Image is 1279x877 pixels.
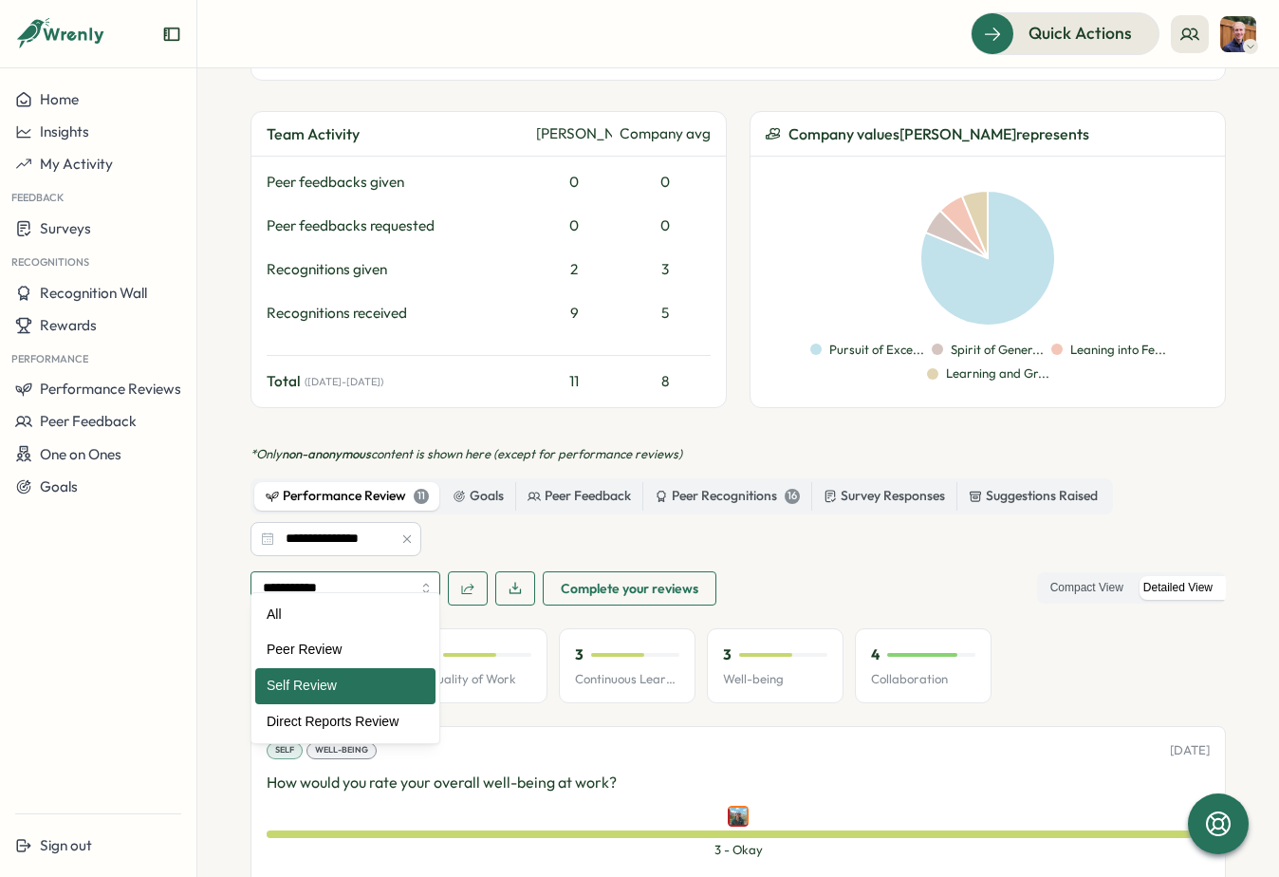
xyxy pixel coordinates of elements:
[1170,742,1210,759] p: [DATE]
[528,486,631,507] div: Peer Feedback
[536,123,612,144] div: [PERSON_NAME]
[414,489,429,504] div: 11
[536,371,612,392] div: 11
[40,122,89,140] span: Insights
[561,572,698,605] span: Complete your reviews
[969,486,1098,507] div: Suggestions Raised
[255,704,436,740] div: Direct Reports Review
[305,376,383,388] span: ( [DATE] - [DATE] )
[40,477,78,495] span: Goals
[267,215,528,236] div: Peer feedbacks requested
[267,122,528,146] div: Team Activity
[785,489,800,504] div: 16
[40,836,92,854] span: Sign out
[267,172,528,193] div: Peer feedbacks given
[267,303,528,324] div: Recognitions received
[453,486,504,507] div: Goals
[620,371,711,392] div: 8
[788,122,1089,146] span: Company values [PERSON_NAME] represents
[306,742,377,759] div: Well-being
[266,486,429,507] div: Performance Review
[575,644,584,665] p: 3
[162,25,181,44] button: Expand sidebar
[1220,16,1256,52] img: Morgan Ludtke
[267,842,1210,859] span: 3 - Okay
[40,316,97,334] span: Rewards
[723,644,732,665] p: 3
[536,303,612,324] div: 9
[951,342,1044,359] p: Spirit of Gener...
[723,671,827,688] p: Well-being
[250,446,1226,463] p: *Only content is shown here (except for performance reviews)
[267,771,1210,794] p: How would you rate your overall well-being at work?
[40,284,147,302] span: Recognition Wall
[40,412,137,430] span: Peer Feedback
[728,806,749,827] img: Emily Jablonski
[1134,576,1222,600] label: Detailed View
[536,215,612,236] div: 0
[620,123,711,144] div: Company avg
[1041,576,1133,600] label: Compact View
[40,219,91,237] span: Surveys
[267,742,303,759] div: Self
[255,597,436,633] div: All
[620,259,711,280] div: 3
[620,172,711,193] div: 0
[971,12,1159,54] button: Quick Actions
[267,259,528,280] div: Recognitions given
[1070,342,1166,359] p: Leaning into Fe...
[871,644,880,665] p: 4
[255,668,436,704] div: Self Review
[255,632,436,668] div: Peer Review
[40,445,121,463] span: One on Ones
[282,446,371,461] span: non-anonymous
[40,90,79,108] span: Home
[1029,21,1132,46] span: Quick Actions
[871,671,975,688] p: Collaboration
[536,259,612,280] div: 2
[40,380,181,398] span: Performance Reviews
[620,303,711,324] div: 5
[655,486,800,507] div: Peer Recognitions
[946,365,1049,383] p: Learning and Gr...
[427,671,531,688] p: Quality of Work
[543,571,716,606] button: Complete your reviews
[536,172,612,193] div: 0
[267,371,301,392] span: Total
[829,342,924,359] p: Pursuit of Exce...
[575,671,679,688] p: Continuous Learning
[620,215,711,236] div: 0
[824,486,945,507] div: Survey Responses
[40,155,113,173] span: My Activity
